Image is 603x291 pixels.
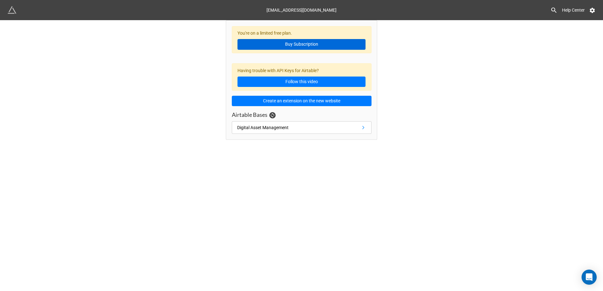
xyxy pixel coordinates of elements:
a: Sync Base Structure [269,112,276,118]
div: Digital Asset Management [237,124,289,131]
button: Create an extension on the new website [232,96,372,106]
a: Follow this video [237,77,366,87]
img: miniextensions-icon.73ae0678.png [8,6,16,14]
div: [EMAIL_ADDRESS][DOMAIN_NAME] [266,4,337,16]
div: Open Intercom Messenger [582,270,597,285]
a: Help Center [558,4,589,16]
div: Having trouble with API Keys for Airtable? [232,63,372,91]
div: You're on a limited free plan. [232,26,372,54]
h3: Airtable Bases [232,111,267,118]
a: Buy Subscription [237,39,366,50]
a: Digital Asset Management [232,121,372,134]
